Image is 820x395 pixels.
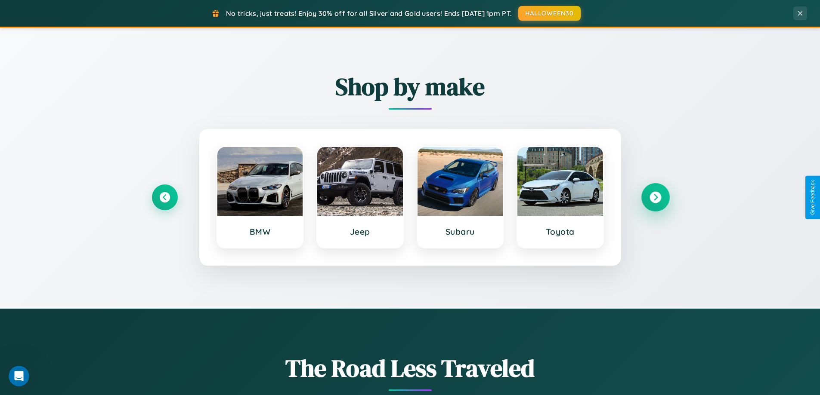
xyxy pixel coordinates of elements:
span: No tricks, just treats! Enjoy 30% off for all Silver and Gold users! Ends [DATE] 1pm PT. [226,9,512,18]
button: HALLOWEEN30 [518,6,581,21]
h3: Jeep [326,227,394,237]
iframe: Intercom live chat [9,366,29,386]
h3: BMW [226,227,294,237]
h2: Shop by make [152,70,668,103]
div: Give Feedback [810,180,816,215]
h3: Subaru [426,227,495,237]
h3: Toyota [526,227,594,237]
h1: The Road Less Traveled [152,352,668,385]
